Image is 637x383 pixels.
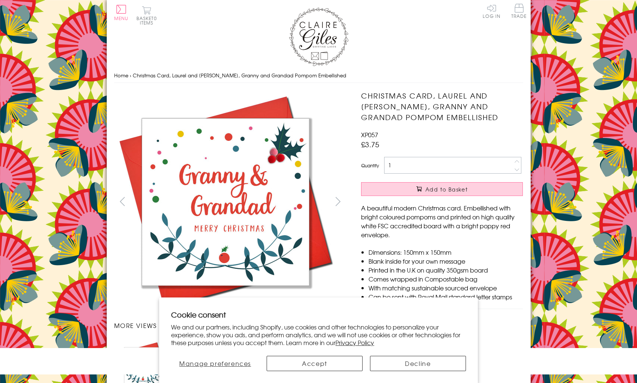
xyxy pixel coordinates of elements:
[171,309,466,320] h2: Cookie consent
[425,186,468,193] span: Add to Basket
[511,4,527,18] span: Trade
[369,265,523,274] li: Printed in the U.K on quality 350gsm board
[369,274,523,283] li: Comes wrapped in Compostable bag
[179,359,251,368] span: Manage preferences
[369,283,523,292] li: With matching sustainable sourced envelope
[171,323,466,346] p: We and our partners, including Shopify, use cookies and other technologies to personalize your ex...
[133,72,346,79] span: Christmas Card, Laurel and [PERSON_NAME], Granny and Grandad Pompom Embellished
[114,193,131,210] button: prev
[361,139,379,149] span: £3.75
[171,356,259,371] button: Manage preferences
[335,338,374,347] a: Privacy Policy
[346,90,569,313] img: Christmas Card, Laurel and Berry, Granny and Grandad Pompom Embellished
[114,15,129,22] span: Menu
[130,72,131,79] span: ›
[136,6,157,25] button: Basket0 items
[289,7,348,66] img: Claire Giles Greetings Cards
[267,356,363,371] button: Accept
[361,130,378,139] span: XP057
[361,162,379,169] label: Quantity
[114,5,129,20] button: Menu
[369,257,523,265] li: Blank inside for your own message
[114,72,128,79] a: Home
[361,90,523,122] h1: Christmas Card, Laurel and [PERSON_NAME], Granny and Grandad Pompom Embellished
[483,4,501,18] a: Log In
[329,193,346,210] button: next
[361,203,523,239] p: A beautiful modern Christmas card. Embellished with bright coloured pompoms and printed on high q...
[370,356,466,371] button: Decline
[140,15,157,26] span: 0 items
[114,90,337,313] img: Christmas Card, Laurel and Berry, Granny and Grandad Pompom Embellished
[511,4,527,20] a: Trade
[114,68,523,83] nav: breadcrumbs
[114,321,347,330] h3: More views
[369,248,523,257] li: Dimensions: 150mm x 150mm
[369,292,523,301] li: Can be sent with Royal Mail standard letter stamps
[361,182,523,196] button: Add to Basket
